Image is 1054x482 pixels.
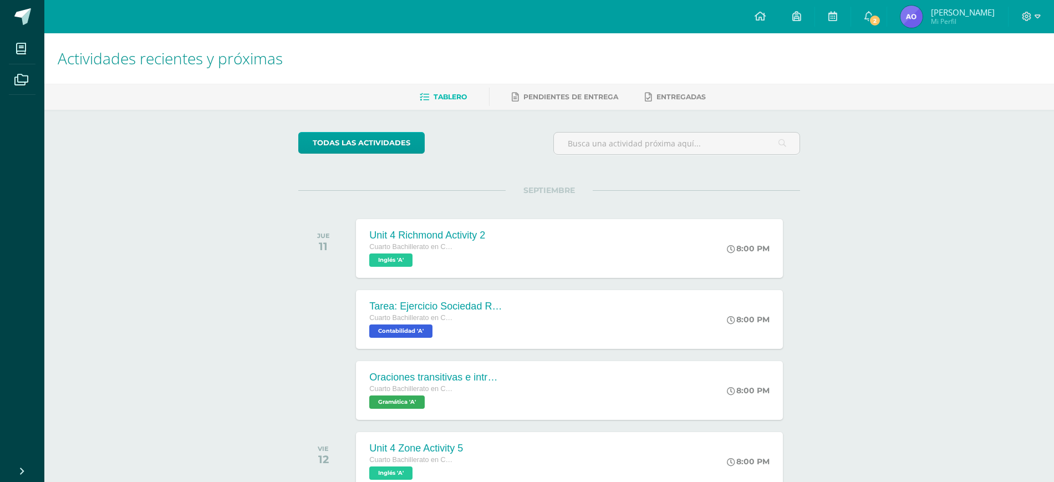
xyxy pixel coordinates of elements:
[645,88,706,106] a: Entregadas
[369,314,452,322] span: Cuarto Bachillerato en CCLL en Computacion
[931,7,995,18] span: [PERSON_NAME]
[317,240,330,253] div: 11
[369,243,452,251] span: Cuarto Bachillerato en CCLL en Computacion
[369,253,413,267] span: Inglés 'A'
[318,453,329,466] div: 12
[298,132,425,154] a: todas las Actividades
[554,133,800,154] input: Busca una actividad próxima aquí...
[434,93,467,101] span: Tablero
[869,14,881,27] span: 2
[727,243,770,253] div: 8:00 PM
[369,372,502,383] div: Oraciones transitivas e intransitivas
[523,93,618,101] span: Pendientes de entrega
[369,324,432,338] span: Contabilidad 'A'
[318,445,329,453] div: VIE
[727,456,770,466] div: 8:00 PM
[420,88,467,106] a: Tablero
[727,385,770,395] div: 8:00 PM
[656,93,706,101] span: Entregadas
[512,88,618,106] a: Pendientes de entrega
[369,395,425,409] span: Gramática 'A'
[58,48,283,69] span: Actividades recientes y próximas
[369,466,413,480] span: Inglés 'A'
[317,232,330,240] div: JUE
[369,385,452,393] span: Cuarto Bachillerato en CCLL en Computacion
[727,314,770,324] div: 8:00 PM
[369,443,463,454] div: Unit 4 Zone Activity 5
[931,17,995,26] span: Mi Perfil
[369,456,452,464] span: Cuarto Bachillerato en CCLL en Computacion
[900,6,923,28] img: 429b44335496247a7f21bc3e38013c17.png
[369,301,502,312] div: Tarea: Ejercicio Sociedad Responsabilidad Limitada
[369,230,485,241] div: Unit 4 Richmond Activity 2
[506,185,593,195] span: SEPTIEMBRE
